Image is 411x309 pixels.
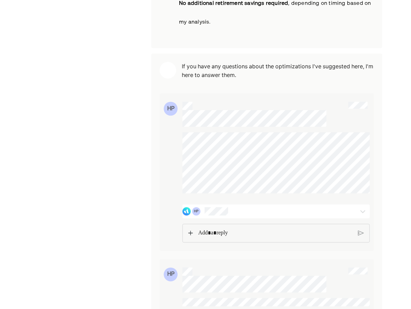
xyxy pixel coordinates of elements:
div: Rich Text Editor. Editing area: main [195,224,356,242]
div: HP [164,268,178,282]
pre: If you have any questions about the optimizations I've suggested here, I'm here to answer them. [182,62,374,80]
div: HP [192,207,200,216]
div: HP [164,102,178,116]
strong: No additional retirement savings required [179,1,288,6]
